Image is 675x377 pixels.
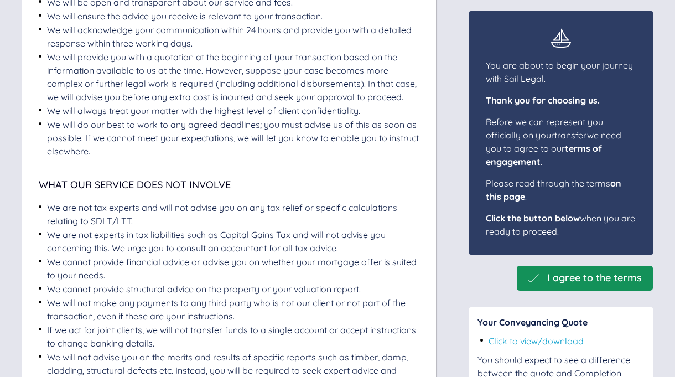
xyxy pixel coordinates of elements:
span: I agree to the terms [547,272,642,284]
span: You are about to begin your journey with Sail Legal. [486,60,633,84]
a: Click to view/download [489,335,584,347]
span: Your Conveyancing Quote [477,317,588,328]
span: Please read through the terms . [486,178,621,202]
div: We will ensure the advice you receive is relevant to your transaction. [47,9,323,23]
span: Before we can represent you officially on your transfer we need you to agree to our . [486,116,621,167]
div: We will always treat your matter with the highest level of client confidentiality. [47,104,360,117]
div: We are not tax experts and will not advise you on any tax relief or specific calculations relatin... [47,201,419,228]
span: when you are ready to proceed. [486,213,635,237]
div: We cannot provide structural advice on the property or your valuation report. [47,282,361,296]
div: We will do our best to work to any agreed deadlines; you must advise us of this as soon as possib... [47,118,419,158]
div: We cannot provide financial advice or advise you on whether your mortgage offer is suited to your... [47,255,419,282]
div: We will acknowledge your communication within 24 hours and provide you with a detailed response w... [47,23,419,50]
span: Thank you for choosing us. [486,95,600,106]
span: What our Service does not Involve [39,178,231,191]
div: We will provide you with a quotation at the beginning of your transaction based on the informatio... [47,50,419,104]
div: If we act for joint clients, we will not transfer funds to a single account or accept instruction... [47,323,419,350]
span: Click the button below [486,213,580,224]
div: We will not make any payments to any third party who is not our client or not part of the transac... [47,296,419,323]
div: We are not experts in tax liabilities such as Capital Gains Tax and will not advise you concernin... [47,228,419,255]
